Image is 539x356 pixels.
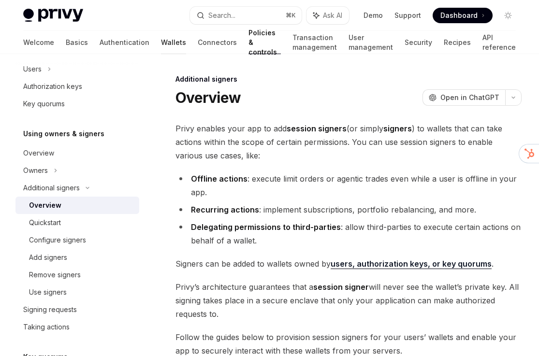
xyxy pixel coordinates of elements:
[23,31,54,54] a: Welcome
[23,128,104,140] h5: Using owners & signers
[23,165,48,176] div: Owners
[191,205,259,214] strong: Recurring actions
[15,95,139,113] a: Key quorums
[29,252,67,263] div: Add signers
[29,199,61,211] div: Overview
[29,269,81,281] div: Remove signers
[175,280,522,321] span: Privy’s architecture guarantees that a will never see the wallet’s private key. All signing takes...
[175,220,522,247] li: : allow third-parties to execute certain actions on behalf of a wallet.
[444,31,471,54] a: Recipes
[286,12,296,19] span: ⌘ K
[208,10,235,21] div: Search...
[15,284,139,301] a: Use signers
[29,217,61,228] div: Quickstart
[331,259,492,269] a: users, authorization keys, or key quorums
[422,89,505,106] button: Open in ChatGPT
[191,174,248,184] strong: Offline actions
[383,124,412,133] strong: signers
[349,31,393,54] a: User management
[190,7,302,24] button: Search...⌘K
[394,11,421,20] a: Support
[29,286,67,298] div: Use signers
[364,11,383,20] a: Demo
[15,266,139,284] a: Remove signers
[175,74,522,84] div: Additional signers
[175,203,522,216] li: : implement subscriptions, portfolio rebalancing, and more.
[23,304,77,315] div: Signing requests
[440,11,478,20] span: Dashboard
[23,98,65,110] div: Key quorums
[482,31,516,54] a: API reference
[23,9,83,22] img: light logo
[23,182,80,194] div: Additional signers
[15,249,139,266] a: Add signers
[292,31,337,54] a: Transaction management
[198,31,237,54] a: Connectors
[175,89,241,106] h1: Overview
[440,93,499,102] span: Open in ChatGPT
[23,81,82,92] div: Authorization keys
[29,234,86,246] div: Configure signers
[161,31,186,54] a: Wallets
[287,124,347,133] strong: session signers
[15,214,139,231] a: Quickstart
[66,31,88,54] a: Basics
[15,144,139,162] a: Overview
[175,122,522,162] span: Privy enables your app to add (or simply ) to wallets that can take actions within the scope of c...
[306,7,349,24] button: Ask AI
[15,301,139,318] a: Signing requests
[248,31,281,54] a: Policies & controls
[15,318,139,336] a: Taking actions
[500,8,516,23] button: Toggle dark mode
[23,321,70,333] div: Taking actions
[15,78,139,95] a: Authorization keys
[433,8,493,23] a: Dashboard
[175,172,522,199] li: : execute limit orders or agentic trades even while a user is offline in your app.
[323,11,342,20] span: Ask AI
[15,231,139,249] a: Configure signers
[405,31,432,54] a: Security
[191,222,341,232] strong: Delegating permissions to third-parties
[15,197,139,214] a: Overview
[100,31,149,54] a: Authentication
[313,282,369,292] strong: session signer
[23,147,54,159] div: Overview
[175,257,522,271] span: Signers can be added to wallets owned by .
